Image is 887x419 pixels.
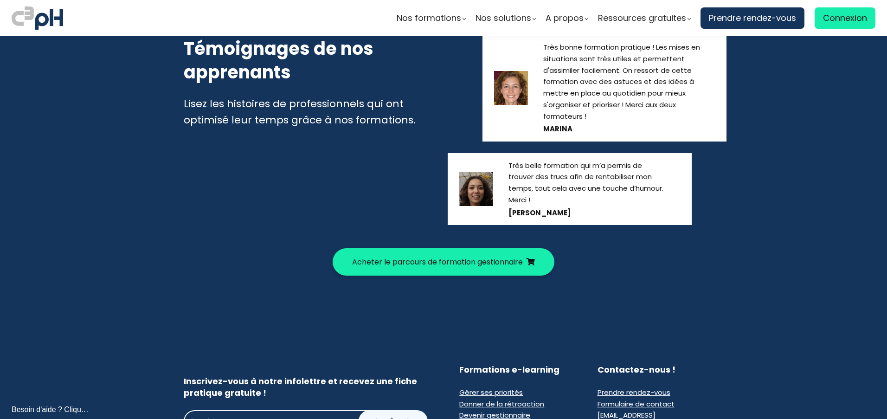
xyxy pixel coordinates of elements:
[543,42,703,122] div: Très bonne formation pratique ! Les mises en situations sont très utiles et permettent d'assimile...
[598,11,686,25] span: Ressources gratuites
[397,11,461,25] span: Nos formations
[184,37,428,84] h2: Témoignages de nos apprenants
[598,364,703,375] h3: Contactez-nous !
[184,96,428,128] div: Lisez les histoires de professionnels qui ont optimisé leur temps grâce à nos formations.
[701,7,804,29] a: Prendre rendez-vous
[5,399,99,419] iframe: chat widget
[508,207,668,218] div: [PERSON_NAME]
[333,248,554,276] button: Acheter le parcours de formation gestionnaire
[352,256,523,268] span: Acheter le parcours de formation gestionnaire
[598,387,670,397] a: Prendre rendez-vous
[476,11,531,25] span: Nos solutions
[709,11,796,25] span: Prendre rendez-vous
[12,5,63,32] img: logo C3PH
[508,160,668,206] div: Très belle formation qui m’a permis de trouver des trucs afin de rentabiliser mon temps, tout cel...
[459,399,544,409] a: Donner de la rétroaction
[815,7,875,29] a: Connexion
[543,123,703,134] div: MARINA
[184,375,428,399] h3: Inscrivez-vous à notre infolettre et recevez une fiche pratique gratuite !
[546,11,584,25] span: A propos
[598,399,675,409] a: Formulaire de contact
[459,364,565,375] h3: Formations e-learning
[459,387,523,397] a: Gérer ses priorités
[823,11,867,25] span: Connexion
